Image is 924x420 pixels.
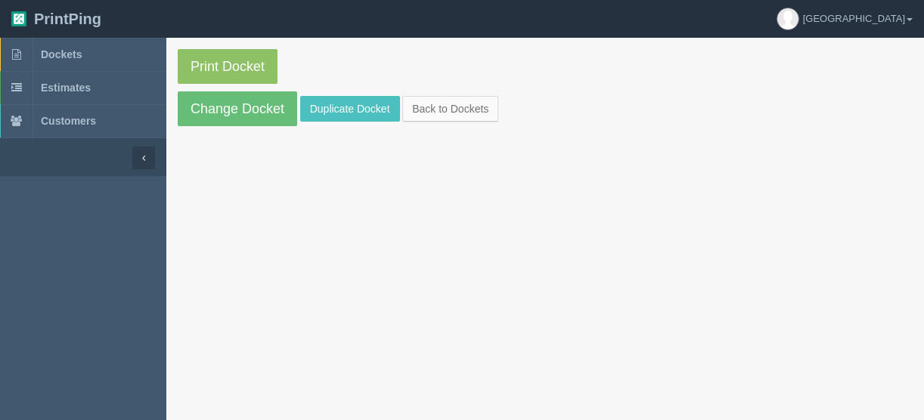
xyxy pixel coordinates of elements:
[41,82,91,94] span: Estimates
[178,49,278,84] a: Print Docket
[300,96,400,122] a: Duplicate Docket
[11,11,26,26] img: logo-3e63b451c926e2ac314895c53de4908e5d424f24456219fb08d385ab2e579770.png
[402,96,498,122] a: Back to Dockets
[41,48,82,60] span: Dockets
[41,115,96,127] span: Customers
[777,8,798,29] img: avatar_default-7531ab5dedf162e01f1e0bb0964e6a185e93c5c22dfe317fb01d7f8cd2b1632c.jpg
[178,91,297,126] a: Change Docket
